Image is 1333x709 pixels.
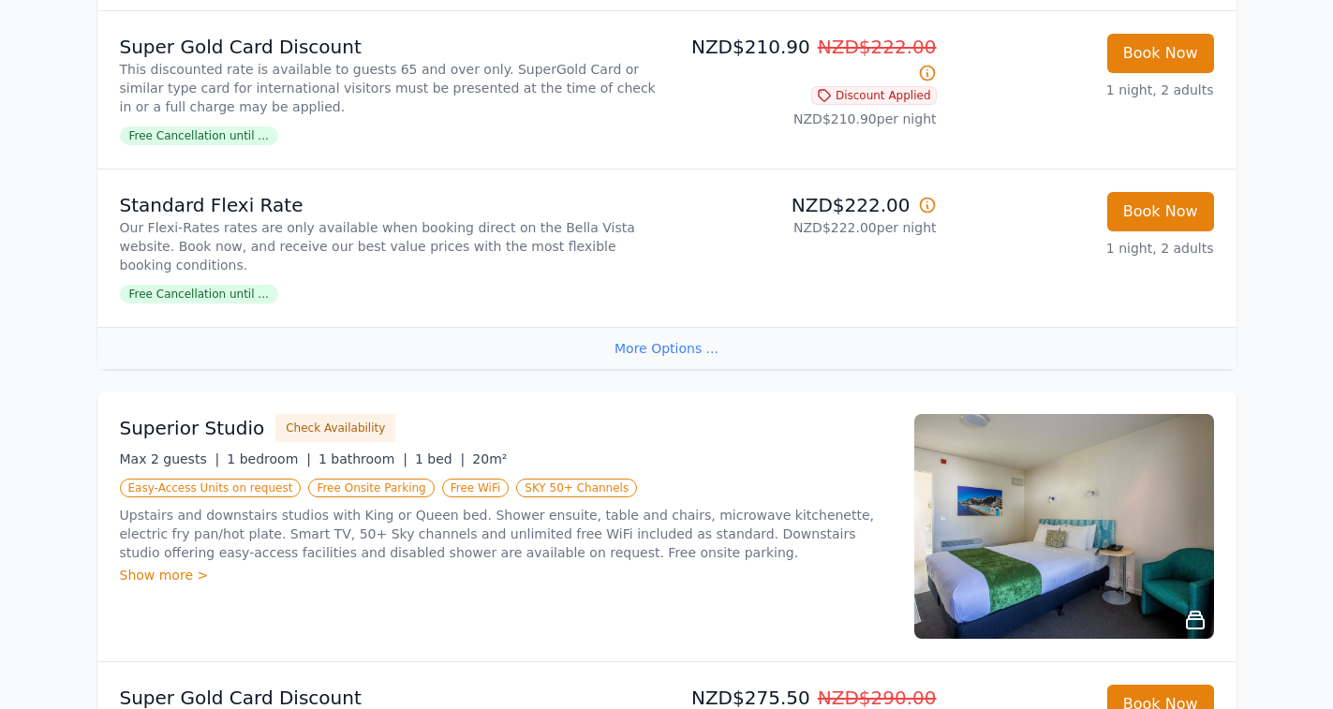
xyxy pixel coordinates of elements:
[275,414,395,442] button: Check Availability
[442,479,510,497] span: Free WiFi
[818,36,937,58] span: NZD$222.00
[120,60,659,116] p: This discounted rate is available to guests 65 and over only. SuperGold Card or similar type card...
[120,218,659,274] p: Our Flexi-Rates rates are only available when booking direct on the Bella Vista website. Book now...
[120,285,278,303] span: Free Cancellation until ...
[120,566,892,584] div: Show more >
[952,81,1214,99] p: 1 night, 2 adults
[674,110,937,128] p: NZD$210.90 per night
[97,327,1237,369] div: More Options ...
[674,34,937,86] p: NZD$210.90
[318,451,407,466] span: 1 bathroom |
[1107,192,1214,231] button: Book Now
[472,451,507,466] span: 20m²
[811,86,937,105] span: Discount Applied
[120,451,220,466] span: Max 2 guests |
[120,415,265,441] h3: Superior Studio
[674,218,937,237] p: NZD$222.00 per night
[120,126,278,145] span: Free Cancellation until ...
[227,451,311,466] span: 1 bedroom |
[120,479,302,497] span: Easy-Access Units on request
[415,451,465,466] span: 1 bed |
[120,506,892,562] p: Upstairs and downstairs studios with King or Queen bed. Shower ensuite, table and chairs, microwa...
[1107,34,1214,73] button: Book Now
[674,192,937,218] p: NZD$222.00
[120,192,659,218] p: Standard Flexi Rate
[308,479,434,497] span: Free Onsite Parking
[516,479,637,497] span: SKY 50+ Channels
[818,687,937,709] span: NZD$290.00
[120,34,659,60] p: Super Gold Card Discount
[952,239,1214,258] p: 1 night, 2 adults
